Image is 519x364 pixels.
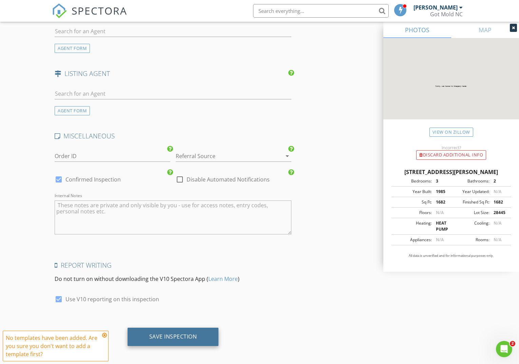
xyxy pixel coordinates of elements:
div: 1682 [489,199,509,205]
div: 1682 [432,199,451,205]
textarea: Internal Notes [55,200,291,234]
input: Search for an Agent [55,88,291,99]
div: 1985 [432,189,451,195]
a: Learn More [208,275,238,283]
div: Heating: [393,220,432,232]
div: 2 [489,178,509,184]
div: 28445 [489,210,509,216]
div: Save Inspection [149,333,197,340]
p: Do not turn on without downloading the V10 Spectora App ( ) [55,275,291,283]
div: Bathrooms: [451,178,489,184]
span: N/A [436,237,444,243]
div: Year Updated: [451,189,489,195]
div: [PERSON_NAME] [414,4,458,11]
div: Cooling: [451,220,489,232]
a: PHOTOS [383,22,451,38]
img: The Best Home Inspection Software - Spectora [52,3,67,18]
div: Sq Ft: [393,199,432,205]
h4: MISCELLANEOUS [55,132,291,140]
div: Bedrooms: [393,178,432,184]
div: 3 [432,178,451,184]
label: Use V10 reporting on this inspection [65,296,159,303]
i: arrow_drop_down [283,152,291,160]
div: AGENT FORM [55,106,90,115]
input: Search everything... [253,4,389,18]
div: Rooms: [451,237,489,243]
iframe: Intercom live chat [496,341,512,357]
div: AGENT FORM [55,44,90,53]
span: N/A [494,220,501,226]
a: MAP [451,22,519,38]
div: Finished Sq Ft: [451,199,489,205]
div: Appliances: [393,237,432,243]
img: streetview [383,38,519,136]
a: SPECTORA [52,9,127,23]
label: Confirmed Inspection [65,176,121,183]
div: No templates have been added. Are you sure you don't want to add a template first? [6,334,100,358]
div: Incorrect? [383,145,519,150]
div: Floors: [393,210,432,216]
h4: Report Writing [55,261,291,270]
h4: LISTING AGENT [55,69,291,78]
div: Year Built: [393,189,432,195]
label: Disable Automated Notifications [187,176,270,183]
span: 2 [510,341,515,346]
div: HEAT PUMP [432,220,451,232]
span: SPECTORA [72,3,127,18]
a: View on Zillow [429,128,473,137]
div: Discard Additional info [416,150,486,160]
span: N/A [494,237,501,243]
span: N/A [494,189,501,194]
span: N/A [436,210,444,215]
div: [STREET_ADDRESS][PERSON_NAME] [391,168,511,176]
p: All data is unverified and for informational purposes only. [391,253,511,258]
div: Got Mold NC [430,11,463,18]
input: Search for an Agent [55,26,291,37]
div: Lot Size: [451,210,489,216]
